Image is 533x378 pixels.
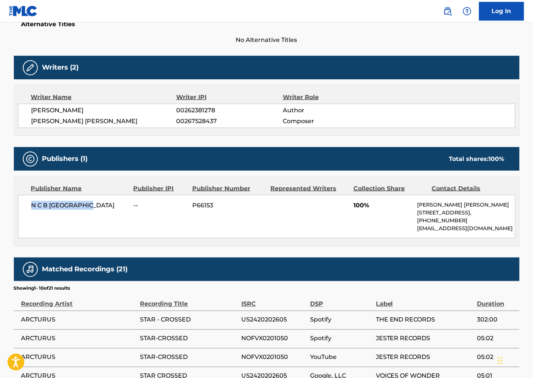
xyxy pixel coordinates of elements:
span: Spotify [310,315,372,324]
span: JESTER RECORDS [376,334,473,343]
span: JESTER RECORDS [376,353,473,362]
p: Showing 1 - 10 of 21 results [14,285,70,292]
span: THE END RECORDS [376,315,473,324]
div: Contact Details [432,184,505,193]
div: Writer IPI [176,93,283,102]
div: Publisher Number [192,184,265,193]
span: ARCTURUS [21,353,137,362]
div: Drag [498,350,502,372]
div: Recording Title [140,292,238,309]
div: Writer Role [283,93,380,102]
div: Represented Writers [270,184,348,193]
div: Publisher IPI [134,184,187,193]
span: NOFVX0201050 [241,353,306,362]
p: [PHONE_NUMBER] [417,217,515,225]
img: search [443,7,452,16]
img: Matched Recordings [26,265,35,274]
span: Spotify [310,334,372,343]
span: P66153 [192,201,265,210]
span: STAR - CROSSED [140,315,238,324]
div: Recording Artist [21,292,137,309]
span: [PERSON_NAME] [31,106,177,115]
span: 00267528437 [176,117,282,126]
span: ARCTURUS [21,315,137,324]
div: Writer Name [31,93,177,102]
div: Help [460,4,475,19]
span: Composer [283,117,380,126]
span: 100% [353,201,411,210]
span: YouTube [310,353,372,362]
a: Log In [479,2,524,21]
h5: Alternative Titles [21,21,512,28]
p: [STREET_ADDRESS], [417,209,515,217]
p: [EMAIL_ADDRESS][DOMAIN_NAME] [417,225,515,232]
span: 100 % [489,155,505,162]
span: No Alternative Titles [14,36,520,45]
a: Public Search [440,4,455,19]
p: [PERSON_NAME] [PERSON_NAME] [417,201,515,209]
h5: Writers (2) [42,63,79,72]
span: 302:00 [477,315,515,324]
img: Writers [26,63,35,72]
span: 05:02 [477,334,515,343]
span: N C B [GEOGRAPHIC_DATA] [31,201,128,210]
span: ARCTURUS [21,334,137,343]
div: Total shares: [449,155,505,164]
div: Duration [477,292,515,309]
span: 05:02 [477,353,515,362]
span: [PERSON_NAME] [PERSON_NAME] [31,117,177,126]
h5: Matched Recordings (21) [42,265,128,274]
img: MLC Logo [9,6,38,16]
span: Author [283,106,380,115]
img: Publishers [26,155,35,164]
div: Label [376,292,473,309]
span: NOFVX0201050 [241,334,306,343]
img: help [463,7,472,16]
div: DSP [310,292,372,309]
span: -- [134,201,187,210]
span: US2420202605 [241,315,306,324]
h5: Publishers (1) [42,155,88,163]
iframe: Chat Widget [496,342,533,378]
span: STAR-CROSSED [140,334,238,343]
div: Collection Share [353,184,426,193]
div: ISRC [241,292,306,309]
span: 00262381278 [176,106,282,115]
span: STAR-CROSSED [140,353,238,362]
div: Publisher Name [31,184,128,193]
